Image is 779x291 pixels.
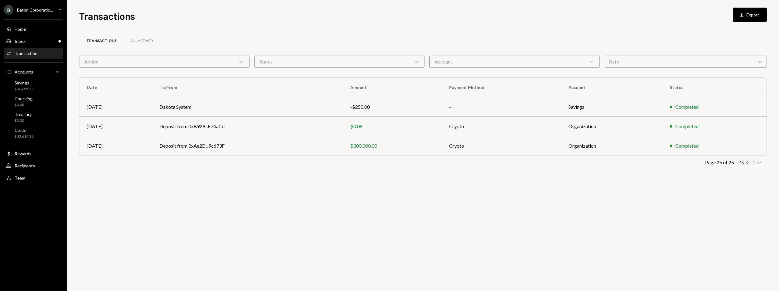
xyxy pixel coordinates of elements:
[15,175,25,180] div: Team
[4,94,63,109] a: Checking$0.08
[350,123,435,130] div: $0.08
[15,151,31,156] div: Rewards
[15,51,40,56] div: Transactions
[152,97,343,117] td: Dakota System
[4,172,63,183] a: Team
[442,136,561,156] td: Crypto
[15,163,35,168] div: Recipients
[79,56,250,68] div: Action
[4,126,63,140] a: Cards$43,614.38
[254,56,425,68] div: Status
[675,142,699,149] div: Completed
[15,112,32,117] div: Treasury
[15,128,33,133] div: Cards
[79,78,152,97] th: Date
[4,148,63,159] a: Rewards
[15,39,26,44] div: Inbox
[4,66,63,77] a: Accounts
[152,78,343,97] th: To/From
[87,142,145,149] div: [DATE]
[561,78,662,97] th: Account
[4,78,63,93] a: Savings$36,695.28
[15,80,33,85] div: Savings
[429,56,600,68] div: Account
[79,10,135,22] h1: Transactions
[131,38,153,43] div: All Activity
[4,36,63,46] a: Inbox
[662,78,767,97] th: Status
[675,123,699,130] div: Completed
[15,96,33,101] div: Checking
[87,123,145,130] div: [DATE]
[442,117,561,136] td: Crypto
[442,97,561,117] td: –
[4,110,63,125] a: Treasury$0.00
[4,5,13,15] div: B
[17,7,53,12] div: Baton Corporatio...
[86,38,117,43] div: Transactions
[442,78,561,97] th: Payment Method
[79,33,124,49] a: Transactions
[561,117,662,136] td: Organization
[15,102,33,108] div: $0.08
[15,87,33,92] div: $36,695.28
[4,160,63,171] a: Recipients
[15,134,33,139] div: $43,614.38
[561,136,662,156] td: Organization
[152,117,343,136] td: Deposit from 0xB929...F74aCd
[561,97,662,117] td: Savings
[675,103,699,111] div: Completed
[350,103,435,111] div: -$250.00
[733,8,767,22] button: Export
[124,33,161,49] a: All Activity
[15,26,26,32] div: Home
[605,56,767,68] div: Date
[152,136,343,156] td: Deposit from 0xAe2D...9c673F
[15,118,32,123] div: $0.00
[15,69,33,74] div: Accounts
[87,103,145,111] div: [DATE]
[4,48,63,59] a: Transactions
[4,23,63,34] a: Home
[343,78,442,97] th: Amount
[350,142,435,149] div: $300,000.00
[705,159,734,165] div: Page 25 of 25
